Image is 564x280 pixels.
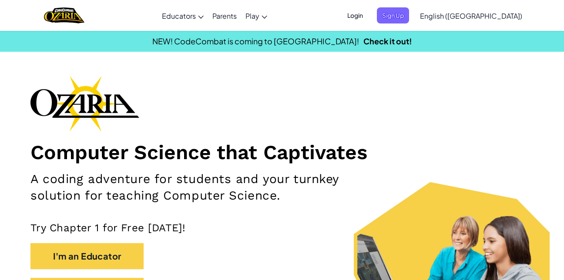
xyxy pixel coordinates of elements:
span: Educators [162,11,196,20]
button: Sign Up [377,7,409,23]
img: Home [44,7,84,24]
span: Play [245,11,259,20]
span: English ([GEOGRAPHIC_DATA]) [420,11,522,20]
span: NEW! CodeCombat is coming to [GEOGRAPHIC_DATA]! [152,36,359,46]
button: I'm an Educator [30,243,144,269]
a: Check it out! [363,36,412,46]
p: Try Chapter 1 for Free [DATE]! [30,221,534,234]
h1: Computer Science that Captivates [30,140,534,164]
a: Parents [208,4,241,27]
a: Educators [158,4,208,27]
img: Ozaria branding logo [30,76,139,131]
h2: A coding adventure for students and your turnkey solution for teaching Computer Science. [30,171,368,204]
button: Login [342,7,368,23]
a: English ([GEOGRAPHIC_DATA]) [416,4,527,27]
a: Play [241,4,272,27]
a: Ozaria by CodeCombat logo [44,7,84,24]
